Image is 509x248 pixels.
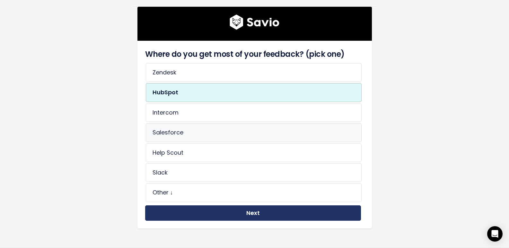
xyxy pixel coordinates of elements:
li: Other ↓ [146,183,362,202]
h4: Where do you get most of your feedback? (pick one) [145,48,361,60]
button: Next [145,205,361,221]
li: HubSpot [146,83,362,102]
li: Intercom [146,103,362,122]
li: Zendesk [146,63,362,82]
li: Help Scout [146,143,362,162]
div: Open Intercom Messenger [487,226,503,242]
li: Salesforce [146,123,362,142]
li: Slack [146,163,362,182]
img: logo600x187.a314fd40982d.png [230,14,279,30]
